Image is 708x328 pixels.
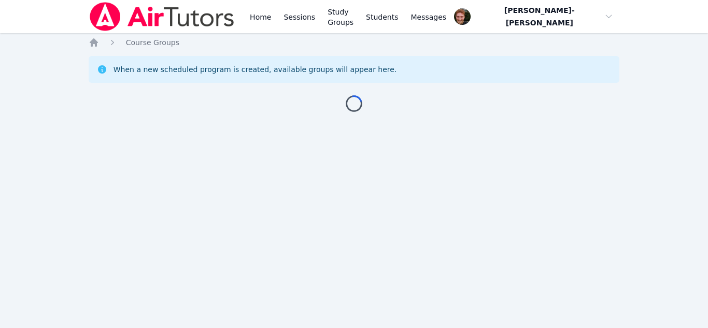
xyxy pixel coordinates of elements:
[411,12,447,22] span: Messages
[114,64,397,75] div: When a new scheduled program is created, available groups will appear here.
[89,37,620,48] nav: Breadcrumb
[126,37,179,48] a: Course Groups
[126,38,179,47] span: Course Groups
[89,2,235,31] img: Air Tutors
